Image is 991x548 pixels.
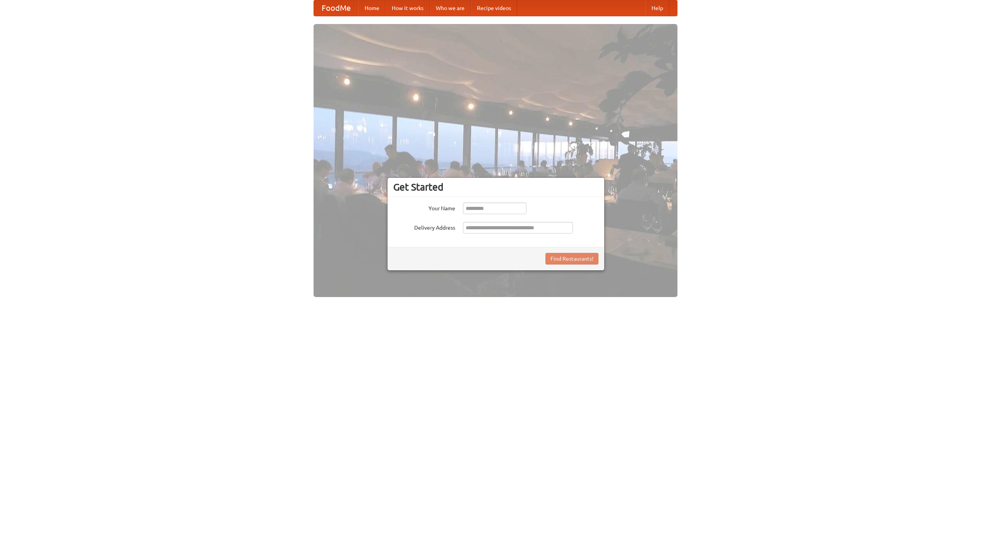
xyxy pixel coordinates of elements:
a: FoodMe [314,0,358,16]
label: Your Name [393,203,455,212]
a: Home [358,0,386,16]
a: How it works [386,0,430,16]
a: Who we are [430,0,471,16]
a: Help [645,0,669,16]
a: Recipe videos [471,0,517,16]
button: Find Restaurants! [545,253,598,265]
label: Delivery Address [393,222,455,232]
h3: Get Started [393,181,598,193]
